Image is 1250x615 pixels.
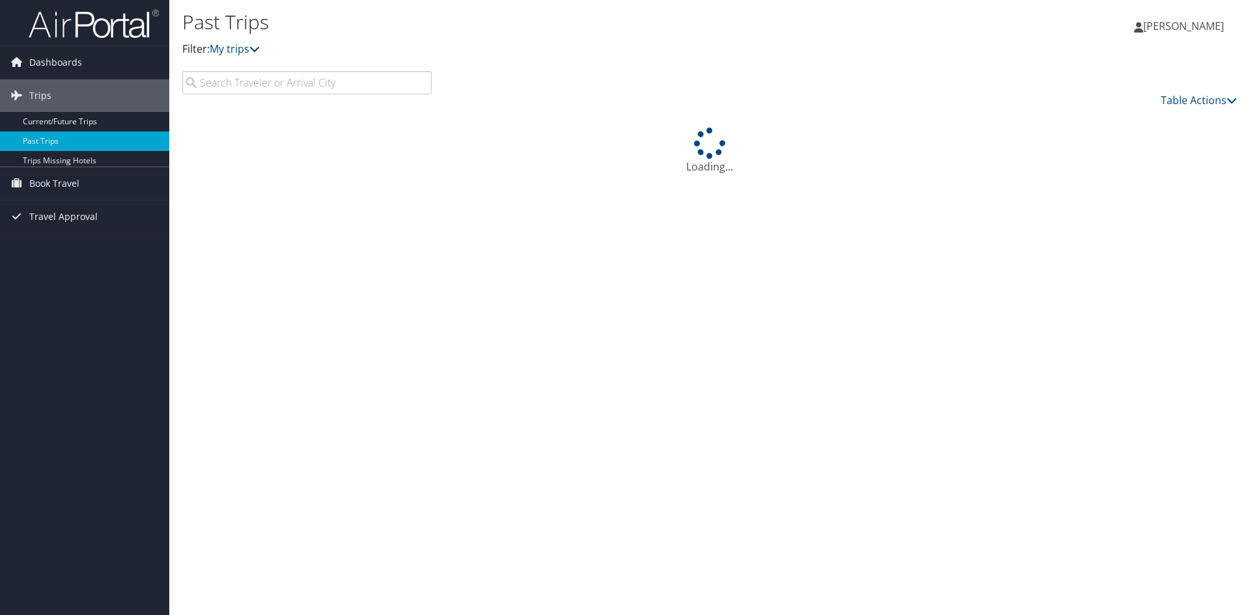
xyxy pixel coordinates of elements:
[29,46,82,79] span: Dashboards
[1143,19,1224,33] span: [PERSON_NAME]
[182,41,885,58] p: Filter:
[29,79,51,112] span: Trips
[29,8,159,39] img: airportal-logo.png
[182,8,885,36] h1: Past Trips
[29,167,79,200] span: Book Travel
[1134,7,1237,46] a: [PERSON_NAME]
[182,71,432,94] input: Search Traveler or Arrival City
[182,128,1237,174] div: Loading...
[29,200,98,233] span: Travel Approval
[210,42,260,56] a: My trips
[1161,93,1237,107] a: Table Actions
